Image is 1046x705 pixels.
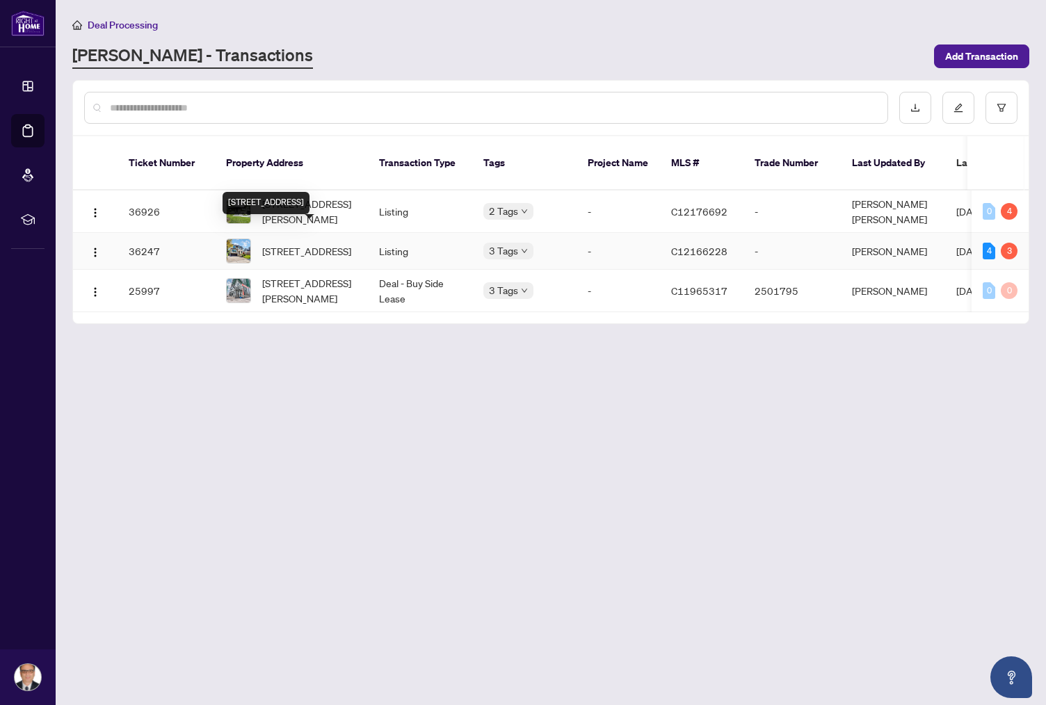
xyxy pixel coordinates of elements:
[985,92,1017,124] button: filter
[956,205,987,218] span: [DATE]
[956,284,987,297] span: [DATE]
[577,191,660,233] td: -
[743,270,841,312] td: 2501795
[997,103,1006,113] span: filter
[983,243,995,259] div: 4
[743,136,841,191] th: Trade Number
[660,136,743,191] th: MLS #
[521,287,528,294] span: down
[489,282,518,298] span: 3 Tags
[11,10,45,36] img: logo
[227,279,250,302] img: thumbnail-img
[84,200,106,222] button: Logo
[956,245,987,257] span: [DATE]
[118,270,215,312] td: 25997
[577,136,660,191] th: Project Name
[118,233,215,270] td: 36247
[15,664,41,690] img: Profile Icon
[368,136,472,191] th: Transaction Type
[72,44,313,69] a: [PERSON_NAME] - Transactions
[841,233,945,270] td: [PERSON_NAME]
[910,103,920,113] span: download
[934,44,1029,68] button: Add Transaction
[1001,243,1017,259] div: 3
[90,286,101,298] img: Logo
[983,203,995,220] div: 0
[118,136,215,191] th: Ticket Number
[521,248,528,254] span: down
[262,243,351,259] span: [STREET_ADDRESS]
[841,136,945,191] th: Last Updated By
[368,233,472,270] td: Listing
[942,92,974,124] button: edit
[118,191,215,233] td: 36926
[671,245,727,257] span: C12166228
[899,92,931,124] button: download
[841,270,945,312] td: [PERSON_NAME]
[227,239,250,263] img: thumbnail-img
[472,136,577,191] th: Tags
[84,240,106,262] button: Logo
[262,275,357,306] span: [STREET_ADDRESS][PERSON_NAME]
[223,192,309,214] div: [STREET_ADDRESS]
[743,233,841,270] td: -
[1001,282,1017,299] div: 0
[671,284,727,297] span: C11965317
[262,196,357,227] span: [STREET_ADDRESS][PERSON_NAME]
[90,247,101,258] img: Logo
[577,233,660,270] td: -
[945,45,1018,67] span: Add Transaction
[983,282,995,299] div: 0
[489,203,518,219] span: 2 Tags
[215,136,368,191] th: Property Address
[72,20,82,30] span: home
[743,191,841,233] td: -
[368,270,472,312] td: Deal - Buy Side Lease
[521,208,528,215] span: down
[956,155,1041,170] span: Last Modified Date
[84,279,106,302] button: Logo
[841,191,945,233] td: [PERSON_NAME] [PERSON_NAME]
[90,207,101,218] img: Logo
[671,205,727,218] span: C12176692
[577,270,660,312] td: -
[88,19,158,31] span: Deal Processing
[1001,203,1017,220] div: 4
[489,243,518,259] span: 3 Tags
[990,656,1032,698] button: Open asap
[954,103,963,113] span: edit
[368,191,472,233] td: Listing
